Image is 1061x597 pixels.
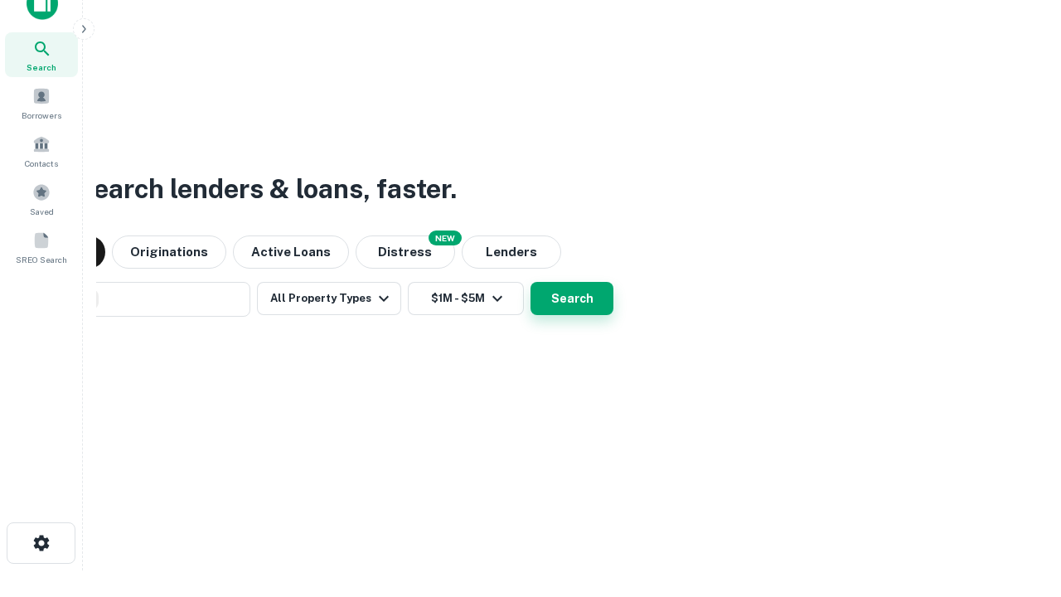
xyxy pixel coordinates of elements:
span: Search [27,61,56,74]
iframe: Chat Widget [978,464,1061,544]
button: Active Loans [233,235,349,269]
span: Saved [30,205,54,218]
button: Lenders [462,235,561,269]
button: $1M - $5M [408,282,524,315]
button: Search [530,282,613,315]
a: Saved [5,177,78,221]
span: Contacts [25,157,58,170]
a: Contacts [5,129,78,173]
button: All Property Types [257,282,401,315]
a: Search [5,32,78,77]
span: SREO Search [16,253,67,266]
a: Borrowers [5,80,78,125]
span: Borrowers [22,109,61,122]
div: NEW [429,231,462,245]
button: Search distressed loans with lien and other non-mortgage details. [356,235,455,269]
a: SREO Search [5,225,78,269]
h3: Search lenders & loans, faster. [75,169,457,209]
button: Originations [112,235,226,269]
